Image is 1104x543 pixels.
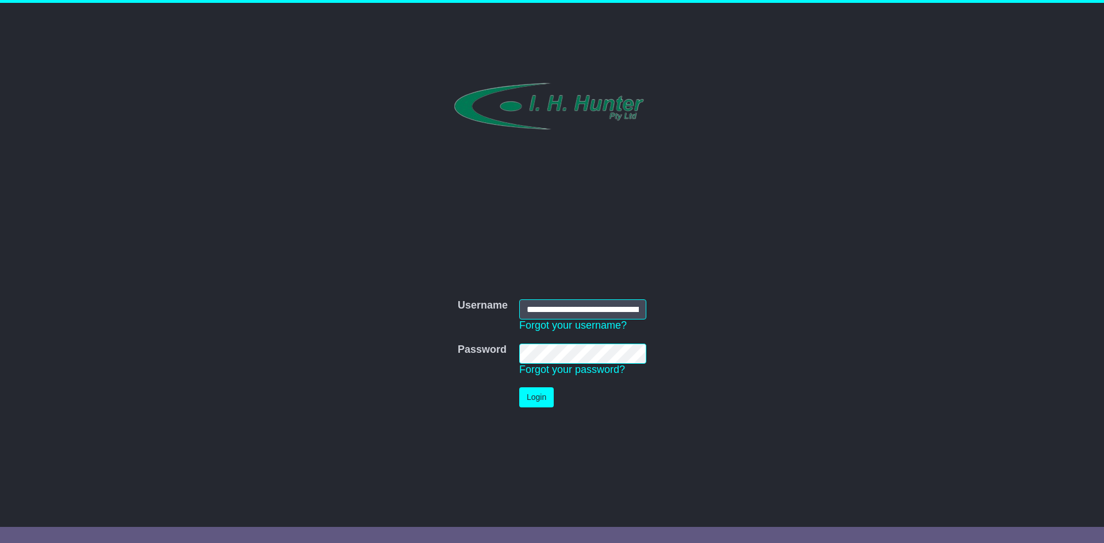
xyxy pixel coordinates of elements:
[519,364,625,375] a: Forgot your password?
[519,387,554,407] button: Login
[439,71,665,143] img: I.H. HUNTER PTY LTD
[519,319,627,331] a: Forgot your username?
[458,299,508,312] label: Username
[458,344,507,356] label: Password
